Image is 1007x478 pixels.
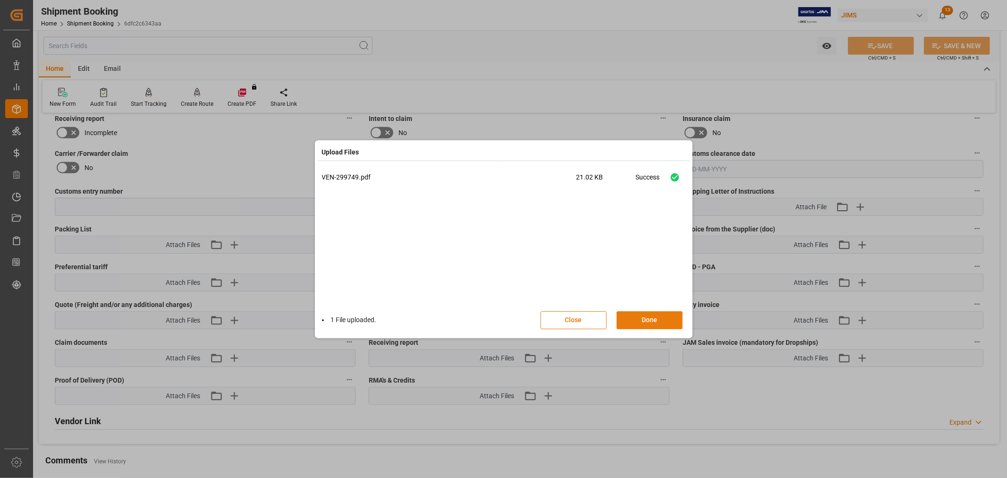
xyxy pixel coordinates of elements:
button: Close [541,311,607,329]
span: 21.02 KB [576,172,636,189]
li: 1 File uploaded. [322,315,377,325]
h4: Upload Files [322,147,359,157]
button: Done [617,311,683,329]
p: VEN-299749.pdf [322,172,576,182]
div: Success [636,172,660,189]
